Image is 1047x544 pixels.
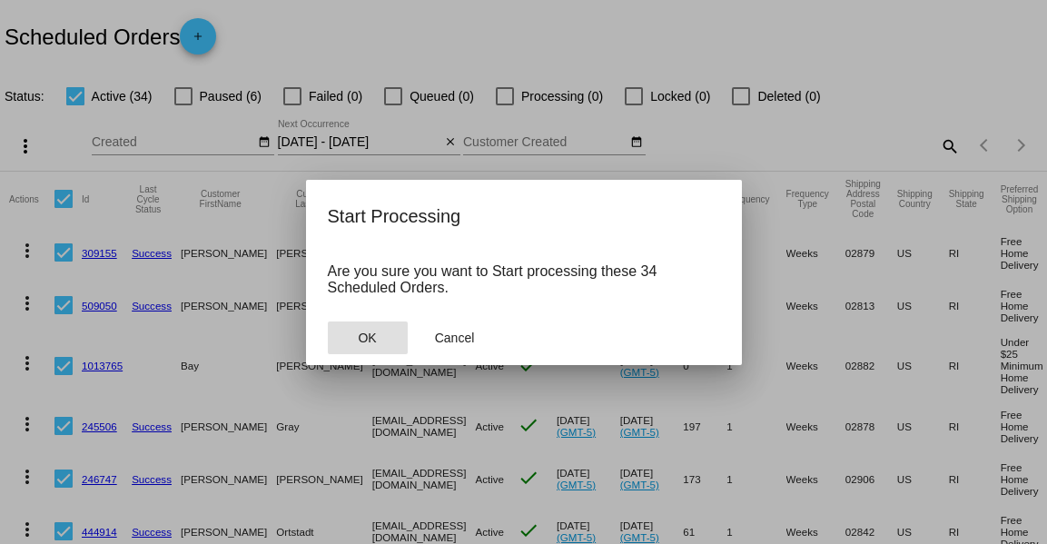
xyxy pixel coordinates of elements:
button: Close dialog [415,321,495,354]
button: Close dialog [328,321,408,354]
h2: Start Processing [328,202,720,231]
p: Are you sure you want to Start processing these 34 Scheduled Orders. [328,263,720,296]
span: Cancel [435,331,475,345]
span: OK [358,331,376,345]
